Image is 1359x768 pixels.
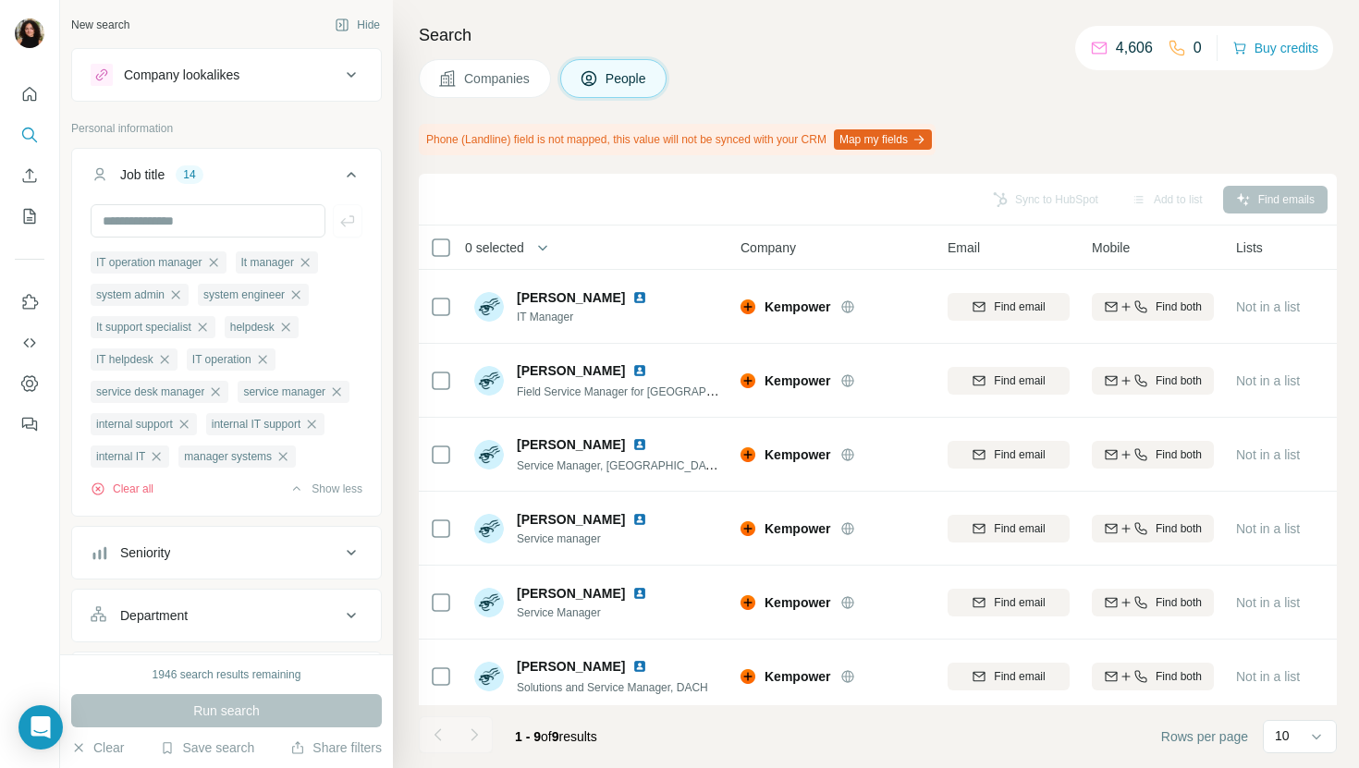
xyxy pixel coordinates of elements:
span: internal IT [96,448,145,465]
button: Use Surfe on LinkedIn [15,286,44,319]
p: 4,606 [1116,37,1153,59]
span: Find email [994,668,1045,685]
span: Company [741,238,796,257]
button: Job title14 [72,152,381,204]
button: Find email [948,367,1070,395]
div: Open Intercom Messenger [18,705,63,750]
span: Not in a list [1236,521,1300,536]
span: Rows per page [1161,727,1248,746]
span: Kempower [765,667,831,686]
span: Email [948,238,980,257]
span: of [541,729,552,744]
span: [PERSON_NAME] [517,435,625,454]
img: LinkedIn logo [632,437,647,452]
button: Dashboard [15,367,44,400]
span: Kempower [765,445,831,464]
img: Logo of Kempower [741,521,755,536]
p: 0 [1194,37,1202,59]
span: Companies [464,69,532,88]
button: Find email [948,441,1070,469]
button: Hide [322,11,393,39]
span: Find email [994,594,1045,611]
span: internal IT support [212,416,301,433]
div: Phone (Landline) field is not mapped, this value will not be synced with your CRM [419,124,936,155]
button: Feedback [15,408,44,441]
span: Solutions and Service Manager, DACH [517,681,708,694]
h4: Search [419,22,1337,48]
span: Kempower [765,519,831,538]
button: Find email [948,293,1070,321]
span: Find email [994,446,1045,463]
button: Find both [1092,441,1214,469]
span: Not in a list [1236,595,1300,610]
span: IT Manager [517,309,669,325]
span: Find both [1156,446,1202,463]
img: LinkedIn logo [632,659,647,674]
span: Not in a list [1236,669,1300,684]
span: [PERSON_NAME] [517,510,625,529]
div: Seniority [120,543,170,562]
div: 14 [176,166,202,183]
span: service desk manager [96,384,204,400]
img: Logo of Kempower [741,447,755,462]
span: Kempower [765,298,831,316]
button: Find both [1092,367,1214,395]
span: [PERSON_NAME] [517,361,625,380]
img: Avatar [474,292,504,322]
span: 0 selected [465,238,524,257]
span: IT operation manager [96,254,202,271]
span: Not in a list [1236,447,1300,462]
span: internal support [96,416,173,433]
span: [PERSON_NAME] [517,288,625,307]
img: LinkedIn logo [632,290,647,305]
span: IT helpdesk [96,351,153,368]
button: Company lookalikes [72,53,381,97]
span: system engineer [203,286,285,303]
span: Lists [1236,238,1263,257]
span: helpdesk [230,319,275,335]
p: 10 [1275,726,1290,745]
button: Share filters [290,738,382,757]
img: Avatar [474,588,504,617]
span: 1 - 9 [515,729,541,744]
span: Find both [1156,594,1202,611]
span: Find both [1156,520,1202,537]
img: Logo of Kempower [741,299,755,314]
span: Find both [1156,668,1202,685]
div: New search [71,17,129,33]
button: Seniority [72,530,381,575]
span: system admin [96,286,165,303]
img: LinkedIn logo [632,512,647,527]
button: My lists [15,200,44,233]
button: Find both [1092,293,1214,321]
button: Find email [948,663,1070,690]
img: Avatar [474,366,504,396]
span: Find email [994,372,1045,389]
span: Service Manager, [GEOGRAPHIC_DATA] [517,457,722,472]
button: Save search [160,738,254,757]
span: service manager [243,384,325,400]
span: It manager [241,254,294,271]
div: Job title [120,165,165,184]
span: Mobile [1092,238,1130,257]
p: Personal information [71,120,382,137]
img: Avatar [474,662,504,691]
button: Buy credits [1232,35,1318,61]
img: Logo of Kempower [741,595,755,610]
button: Quick start [15,78,44,111]
span: Service manager [517,530,669,547]
div: Department [120,606,188,625]
button: Find email [948,515,1070,542]
div: Company lookalikes [124,66,239,84]
button: Department [72,593,381,638]
button: Find email [948,589,1070,616]
img: Avatar [474,440,504,469]
span: Field Service Manager for [GEOGRAPHIC_DATA] [517,384,763,398]
span: 9 [552,729,559,744]
img: Avatar [474,514,504,543]
span: Service Manager [517,604,669,621]
button: Find both [1092,589,1214,616]
button: Show less [289,481,362,497]
span: [PERSON_NAME] [517,584,625,603]
button: Clear all [91,481,153,497]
